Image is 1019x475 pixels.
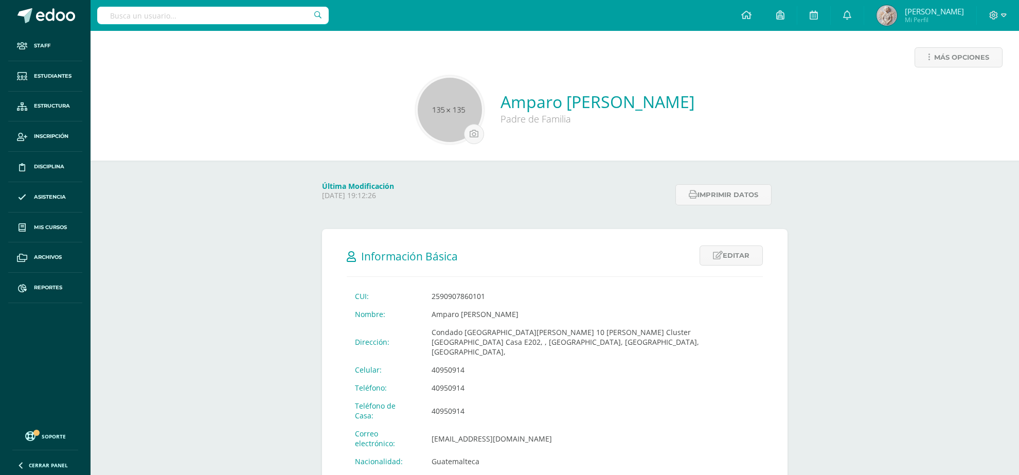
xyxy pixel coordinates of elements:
[8,182,82,213] a: Asistencia
[34,223,67,232] span: Mis cursos
[34,72,71,80] span: Estudiantes
[915,47,1003,67] a: Más opciones
[8,121,82,152] a: Inscripción
[34,102,70,110] span: Estructura
[423,305,763,323] td: Amparo [PERSON_NAME]
[347,305,423,323] td: Nombre:
[8,152,82,182] a: Disciplina
[29,462,68,469] span: Cerrar panel
[8,31,82,61] a: Staff
[418,78,482,142] img: 135x135
[347,287,423,305] td: CUI:
[675,184,772,205] button: Imprimir datos
[905,6,964,16] span: [PERSON_NAME]
[500,91,694,113] a: Amparo [PERSON_NAME]
[34,132,68,140] span: Inscripción
[8,92,82,122] a: Estructura
[322,181,669,191] h4: Última Modificación
[347,323,423,361] td: Dirección:
[905,15,964,24] span: Mi Perfil
[347,397,423,425] td: Teléfono de Casa:
[423,452,763,470] td: Guatemalteca
[8,273,82,303] a: Reportes
[423,425,763,452] td: [EMAIL_ADDRESS][DOMAIN_NAME]
[34,193,66,201] span: Asistencia
[423,361,763,379] td: 40950914
[347,452,423,470] td: Nacionalidad:
[8,213,82,243] a: Mis cursos
[8,61,82,92] a: Estudiantes
[12,429,78,443] a: Soporte
[347,425,423,452] td: Correo electrónico:
[423,379,763,397] td: 40950914
[347,379,423,397] td: Teléfono:
[877,5,897,26] img: 0721312b14301b3cebe5de6252ad211a.png
[700,245,763,266] a: Editar
[423,323,763,361] td: Condado [GEOGRAPHIC_DATA][PERSON_NAME] 10 [PERSON_NAME] Cluster [GEOGRAPHIC_DATA] Casa E202, , [G...
[423,397,763,425] td: 40950914
[500,113,694,125] div: Padre de Familia
[423,287,763,305] td: 2590907860101
[42,433,66,440] span: Soporte
[322,191,669,200] p: [DATE] 19:12:26
[34,42,50,50] span: Staff
[34,284,62,292] span: Reportes
[97,7,329,24] input: Busca un usuario...
[361,249,458,263] span: Información Básica
[8,242,82,273] a: Archivos
[347,361,423,379] td: Celular:
[934,48,989,67] span: Más opciones
[34,163,64,171] span: Disciplina
[34,253,62,261] span: Archivos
